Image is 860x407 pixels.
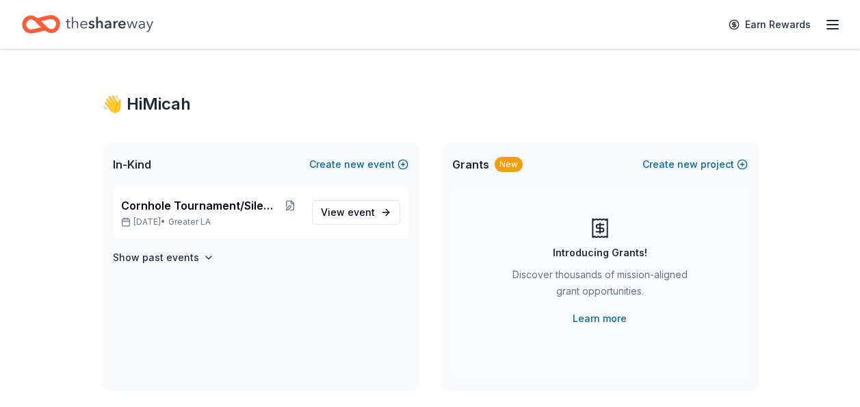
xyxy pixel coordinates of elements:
span: new [344,156,365,173]
span: Cornhole Tournament/Silent Auction [121,197,279,214]
span: Greater LA [168,217,211,227]
span: Grants [452,156,489,173]
div: Introducing Grants! [553,245,647,261]
button: Show past events [113,249,214,266]
span: event [348,206,375,218]
button: Createnewproject [642,156,748,173]
div: Discover thousands of mission-aligned grant opportunities. [507,267,693,305]
div: 👋 Hi Micah [102,93,759,115]
button: Createnewevent [309,156,408,173]
a: Home [22,8,153,40]
span: In-Kind [113,156,151,173]
span: new [677,156,698,173]
div: New [495,157,523,172]
h4: Show past events [113,249,199,266]
p: [DATE] • [121,217,301,227]
a: View event [312,200,400,225]
a: Earn Rewards [720,12,819,37]
span: View [321,204,375,221]
a: Learn more [573,310,627,327]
